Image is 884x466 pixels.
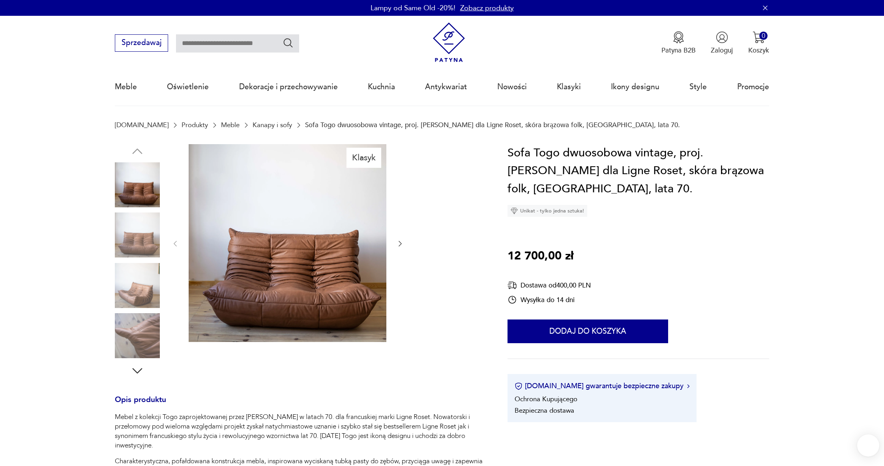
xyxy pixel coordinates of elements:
[661,31,696,55] button: Patyna B2B
[611,69,659,105] a: Ikony designu
[711,46,733,55] p: Zaloguj
[115,412,485,450] p: Mebel z kolekcji Togo zaprojektowanej przez [PERSON_NAME] w latach 70. dla francuskiej marki Lign...
[661,46,696,55] p: Patyna B2B
[672,31,685,43] img: Ikona medalu
[508,280,591,290] div: Dostawa od 400,00 PLN
[515,382,523,390] img: Ikona certyfikatu
[115,212,160,257] img: Zdjęcie produktu Sofa Togo dwuosobowa vintage, proj. M. Ducaroy dla Ligne Roset, skóra brązowa fo...
[508,280,517,290] img: Ikona dostawy
[115,69,137,105] a: Meble
[515,395,577,404] li: Ochrona Kupującego
[221,121,240,129] a: Meble
[759,32,768,40] div: 0
[182,121,208,129] a: Produkty
[753,31,765,43] img: Ikona koszyka
[115,40,168,47] a: Sprzedawaj
[253,121,292,129] a: Kanapy i sofy
[497,69,527,105] a: Nowości
[346,148,382,167] div: Klasyk
[557,69,581,105] a: Klasyki
[711,31,733,55] button: Zaloguj
[508,205,587,217] div: Unikat - tylko jedna sztuka!
[115,397,485,413] h3: Opis produktu
[737,69,769,105] a: Promocje
[115,263,160,308] img: Zdjęcie produktu Sofa Togo dwuosobowa vintage, proj. M. Ducaroy dla Ligne Roset, skóra brązowa fo...
[687,384,689,388] img: Ikona strzałki w prawo
[189,144,386,342] img: Zdjęcie produktu Sofa Togo dwuosobowa vintage, proj. M. Ducaroy dla Ligne Roset, skóra brązowa fo...
[689,69,707,105] a: Style
[371,3,455,13] p: Lampy od Same Old -20%!
[429,23,469,62] img: Patyna - sklep z meblami i dekoracjami vintage
[515,381,689,391] button: [DOMAIN_NAME] gwarantuje bezpieczne zakupy
[515,406,574,415] li: Bezpieczna dostawa
[283,37,294,49] button: Szukaj
[661,31,696,55] a: Ikona medaluPatyna B2B
[115,162,160,207] img: Zdjęcie produktu Sofa Togo dwuosobowa vintage, proj. M. Ducaroy dla Ligne Roset, skóra brązowa fo...
[508,247,573,265] p: 12 700,00 zł
[857,434,879,457] iframe: Smartsupp widget button
[425,69,467,105] a: Antykwariat
[239,69,338,105] a: Dekoracje i przechowywanie
[167,69,209,105] a: Oświetlenie
[508,144,769,198] h1: Sofa Togo dwuosobowa vintage, proj. [PERSON_NAME] dla Ligne Roset, skóra brązowa folk, [GEOGRAPHI...
[748,31,769,55] button: 0Koszyk
[748,46,769,55] p: Koszyk
[115,313,160,358] img: Zdjęcie produktu Sofa Togo dwuosobowa vintage, proj. M. Ducaroy dla Ligne Roset, skóra brązowa fo...
[368,69,395,105] a: Kuchnia
[716,31,728,43] img: Ikonka użytkownika
[115,34,168,52] button: Sprzedawaj
[460,3,514,13] a: Zobacz produkty
[115,121,169,129] a: [DOMAIN_NAME]
[511,207,518,214] img: Ikona diamentu
[508,319,668,343] button: Dodaj do koszyka
[305,121,680,129] p: Sofa Togo dwuosobowa vintage, proj. [PERSON_NAME] dla Ligne Roset, skóra brązowa folk, [GEOGRAPHI...
[508,295,591,304] div: Wysyłka do 14 dni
